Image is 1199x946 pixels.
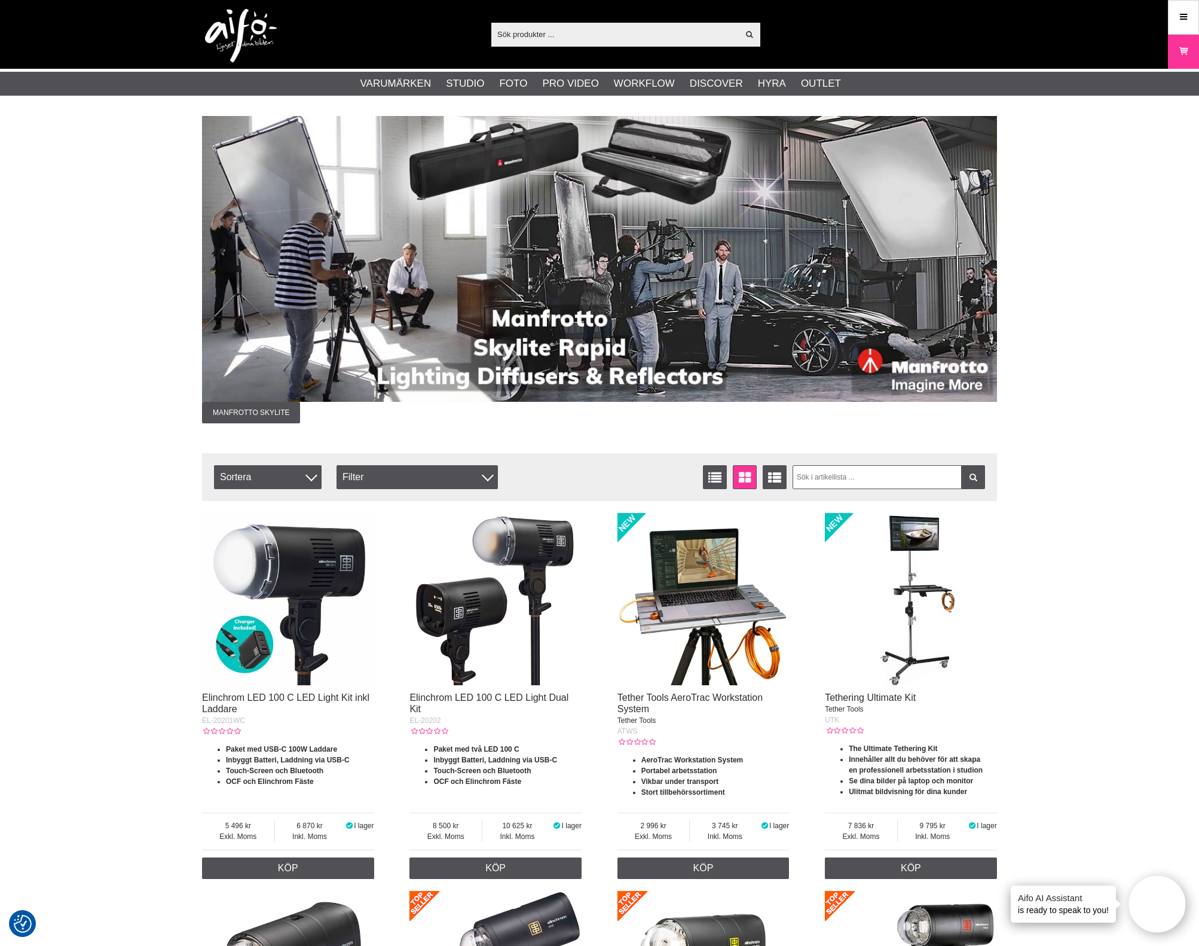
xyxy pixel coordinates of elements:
[202,820,274,831] span: 5 496
[409,716,441,725] span: EL-20202
[433,745,519,753] strong: Paket med två LED 100 C
[562,822,582,830] span: I lager
[849,788,967,796] strong: Ulitmat bildvisning för dina kunder
[499,76,527,91] a: Foto
[961,465,985,489] a: Filtrera
[849,755,980,764] strong: Innehåller allt du behöver för att skapa
[202,116,997,423] a: Annons:009 banner-man-skylite-1390x500.jpgManfrotto Skylite
[344,822,354,830] i: I lager
[641,788,725,797] strong: Stort tillbehörssortiment
[446,76,484,91] a: Studio
[617,857,790,879] a: Köp
[641,767,717,775] strong: Portabel arbetsstation
[202,716,245,725] span: EL-20201WC
[758,76,786,91] a: Hyra
[354,822,374,830] span: I lager
[825,831,897,842] span: Exkl. Moms
[793,465,986,489] input: Sök i artikellista ...
[202,402,300,423] span: Manfrotto Skylite
[214,465,322,489] span: Sortera
[202,116,997,402] img: Annons:009 banner-man-skylite-1390x500.jpg
[409,820,482,831] span: 8 500
[14,915,32,933] img: Revisit consent button
[825,513,997,685] img: Tethering Ultimate Kit
[360,76,432,91] a: Varumärken
[641,777,718,786] strong: Vikbar under transport
[409,831,482,842] span: Exkl. Moms
[226,745,337,753] strong: Paket med USB-C 100W Laddare
[614,76,675,91] a: Workflow
[14,913,32,935] button: Samtyckesinställningar
[617,716,656,725] span: Tether Tools
[337,465,498,489] div: Filter
[769,822,789,830] span: I lager
[825,716,839,724] span: UTK
[275,820,345,831] span: 6 870
[409,692,568,714] a: Elinchrom LED 100 C LED Light Dual Kit
[617,831,690,842] span: Exkl. Moms
[760,822,769,830] i: I lager
[202,831,274,842] span: Exkl. Moms
[898,831,968,842] span: Inkl. Moms
[491,25,738,43] input: Sök produkter ...
[801,76,841,91] a: Outlet
[433,777,521,786] strong: OCF och Elinchrom Fäste
[617,727,638,736] span: ATWS
[205,9,277,63] img: logo.png
[275,831,345,842] span: Inkl. Moms
[226,767,323,775] strong: Touch-Screen och Bluetooth
[202,857,374,879] a: Köp
[1018,892,1109,904] h4: Aifo AI Assistant
[617,692,763,714] a: Tether Tools AeroTrac Workstation System
[202,726,240,737] div: Kundbetyg: 0
[690,820,760,831] span: 3 745
[433,756,557,764] strong: Inbyggt Batteri, Laddning via USB-C
[703,465,727,489] a: Listvisning
[552,822,562,830] i: I lager
[849,766,983,774] strong: en professionell arbetsstation i studion
[825,725,863,736] div: Kundbetyg: 0
[898,820,968,831] span: 9 795
[690,831,760,842] span: Inkl. Moms
[617,513,790,685] img: Tether Tools AeroTrac Workstation System
[641,756,744,764] strong: AeroTrac Workstation System
[1011,886,1116,923] div: is ready to speak to you!
[202,692,369,714] a: Elinchrom LED 100 C LED Light Kit inkl Laddare
[617,820,690,831] span: 2 996
[226,777,314,786] strong: OCF och Elinchrom Fäste
[617,737,656,747] div: Kundbetyg: 0
[825,820,897,831] span: 7 836
[482,831,552,842] span: Inkl. Moms
[409,726,448,737] div: Kundbetyg: 0
[733,465,757,489] a: Fönstervisning
[409,857,582,879] a: Köp
[433,767,531,775] strong: Touch-Screen och Bluetooth
[409,513,582,685] img: Elinchrom LED 100 C LED Light Dual Kit
[825,857,997,879] a: Köp
[968,822,977,830] i: I lager
[825,705,863,713] span: Tether Tools
[825,692,916,703] a: Tethering Ultimate Kit
[690,76,743,91] a: Discover
[977,822,996,830] span: I lager
[849,744,937,753] strong: The Ultimate Tethering Kit
[482,820,552,831] span: 10 625
[542,76,598,91] a: Pro Video
[763,465,787,489] a: Utökad listvisning
[202,513,374,685] img: Elinchrom LED 100 C LED Light Kit inkl Laddare
[226,756,350,764] strong: Inbyggt Batteri, Laddning via USB-C
[849,777,973,785] strong: Se dina bilder på laptop och monitor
